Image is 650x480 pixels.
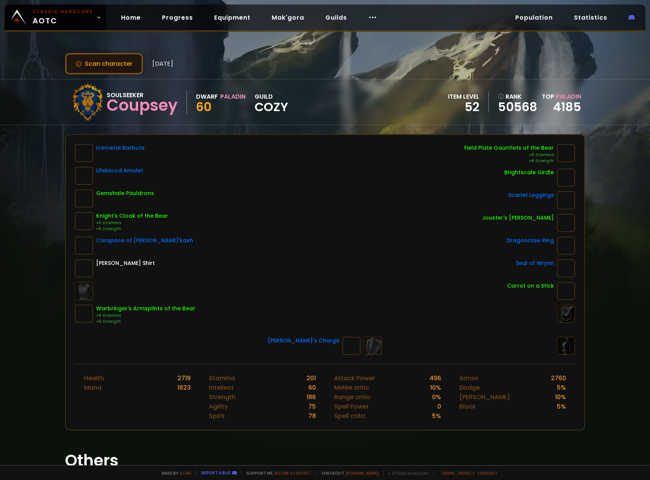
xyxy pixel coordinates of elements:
[96,237,193,245] div: Carapace of [PERSON_NAME]'kash
[557,169,575,187] img: item-11229
[209,373,235,383] div: Stamina
[557,383,566,392] div: 5 %
[157,470,191,476] span: Made by
[96,220,168,226] div: +5 Stamina
[33,8,93,26] span: AOTC
[75,259,93,277] img: item-6117
[553,98,581,115] a: 4185
[75,167,93,185] img: item-9641
[516,259,554,267] div: Seal of Wrynn
[432,411,441,421] div: 5 %
[84,373,104,383] div: Health
[156,10,199,25] a: Progress
[75,144,93,162] img: item-10763
[430,383,441,392] div: 10 %
[334,373,375,383] div: Attack Power
[208,10,257,25] a: Equipment
[84,383,101,392] div: Mana
[266,10,310,25] a: Mak'gora
[209,411,225,421] div: Spirit
[75,189,93,207] img: item-9531
[306,373,316,383] div: 201
[509,10,559,25] a: Population
[557,259,575,277] img: item-2933
[96,189,154,197] div: Gemshale Pauldrons
[209,383,234,392] div: Intellect
[308,383,316,392] div: 60
[459,383,480,392] div: Dodge
[96,259,155,267] div: [PERSON_NAME] Shirt
[383,470,429,476] span: v. d752d5 - production
[464,158,554,164] div: +8 Strength
[477,470,498,476] a: Consent
[96,144,145,152] div: Icemetal Barbute
[180,470,191,476] a: a fan
[65,449,585,472] h1: Others
[448,92,479,101] div: item level
[557,237,575,255] img: item-10710
[96,167,143,175] div: Lifeblood Amulet
[504,169,554,177] div: Brightscale Girdle
[107,90,177,100] div: Soulseeker
[220,92,246,101] div: Paladin
[308,402,316,411] div: 75
[255,92,288,113] div: guild
[306,392,316,402] div: 186
[557,191,575,209] img: item-10330
[568,10,613,25] a: Statistics
[196,98,211,115] span: 60
[308,411,316,421] div: 78
[507,282,554,290] div: Carrot on a Stick
[96,305,195,313] div: Warbringer's Armsplints of the Bear
[209,392,236,402] div: Strength
[196,92,218,101] div: Dwarf
[459,373,478,383] div: Armor
[96,212,168,220] div: Knight's Cloak of the Bear
[542,92,581,101] div: Top
[429,373,441,383] div: 496
[498,92,537,101] div: rank
[96,319,195,325] div: +6 Strength
[152,59,173,68] span: [DATE]
[432,392,441,402] div: 0 %
[557,402,566,411] div: 5 %
[551,373,566,383] div: 2760
[334,402,369,411] div: Spell Power
[448,101,479,113] div: 52
[107,100,177,111] div: Coupsey
[557,282,575,300] img: item-11122
[33,8,93,15] small: Classic Hardcore
[319,10,353,25] a: Guilds
[342,337,361,355] img: item-9416
[458,470,474,476] a: Privacy
[96,313,195,319] div: +6 Stamina
[508,191,554,199] div: Scarlet Leggings
[177,373,191,383] div: 2719
[557,214,575,232] img: item-8160
[507,237,554,245] div: Dragonclaw Ring
[557,144,575,162] img: item-9287
[464,152,554,158] div: +8 Stamina
[459,392,510,402] div: [PERSON_NAME]
[5,5,106,30] a: Classic HardcoreAOTC
[201,470,231,475] a: Report a bug
[75,305,93,323] img: item-14941
[75,212,93,230] img: item-7460
[241,470,312,476] span: Support me,
[255,101,288,113] span: Cozy
[334,383,369,392] div: Melee critic
[334,411,366,421] div: Spell critic
[441,470,455,476] a: Terms
[275,470,312,476] a: Buy me a coffee
[334,392,371,402] div: Range critic
[268,337,339,345] div: [PERSON_NAME]'s Charge
[556,92,581,101] span: Paladin
[555,392,566,402] div: 10 %
[96,226,168,232] div: +5 Strength
[177,383,191,392] div: 1823
[482,214,554,222] div: Jouster's [PERSON_NAME]
[75,237,93,255] img: item-10775
[115,10,147,25] a: Home
[346,470,379,476] a: [DOMAIN_NAME]
[498,101,537,113] a: 50568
